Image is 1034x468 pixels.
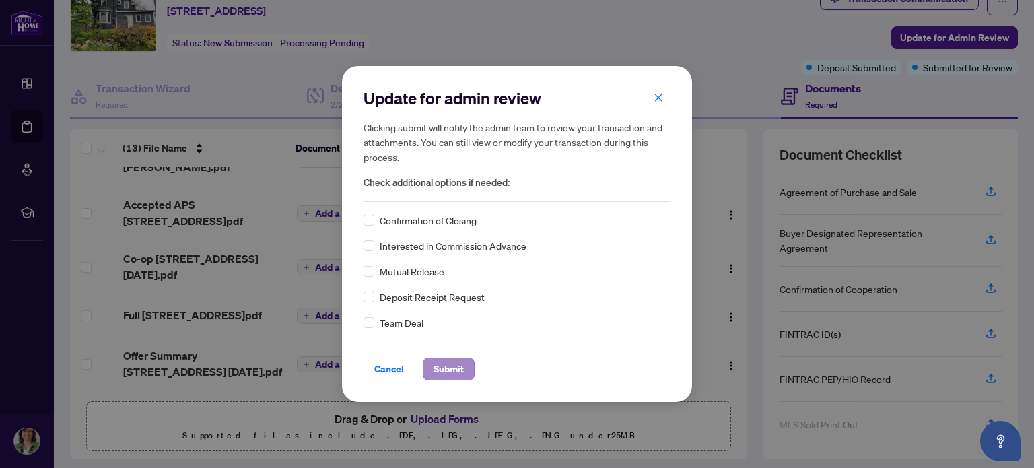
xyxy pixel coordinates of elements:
button: Submit [423,358,475,380]
span: Mutual Release [380,264,444,279]
span: Submit [434,358,464,380]
span: Cancel [374,358,404,380]
h5: Clicking submit will notify the admin team to review your transaction and attachments. You can st... [364,120,670,164]
span: Confirmation of Closing [380,213,477,228]
span: close [654,93,663,102]
button: Open asap [980,421,1021,461]
span: Deposit Receipt Request [380,290,485,304]
span: Check additional options if needed: [364,175,670,191]
span: Interested in Commission Advance [380,238,526,253]
h2: Update for admin review [364,88,670,109]
span: Team Deal [380,315,423,330]
button: Cancel [364,358,415,380]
